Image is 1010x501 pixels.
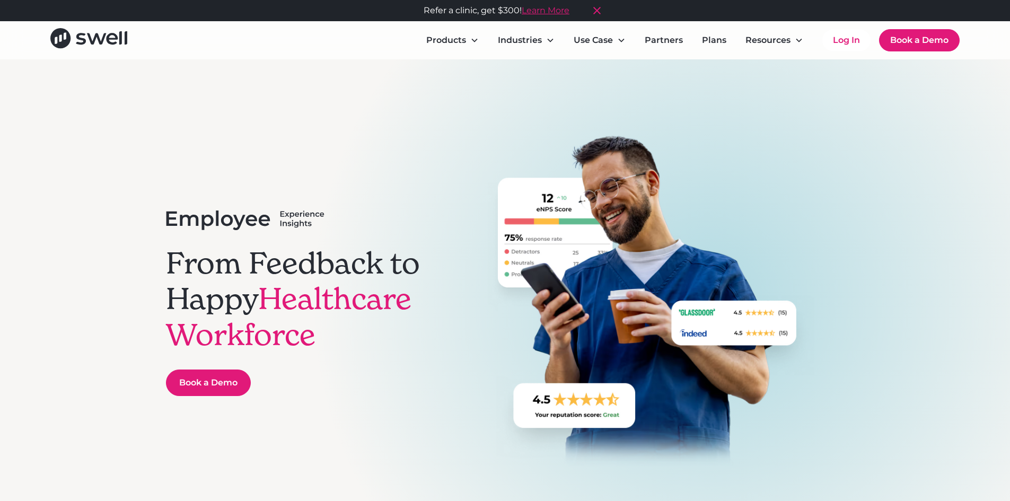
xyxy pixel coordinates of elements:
a: Learn More [522,5,569,15]
h1: From Feedback to Happy [166,245,451,353]
div: Industries [498,34,542,47]
div: Resources [745,34,791,47]
div: Refer a clinic, get $300! [424,4,569,17]
a: Log In [822,30,871,51]
div: Use Case [574,34,613,47]
a: Book a Demo [879,29,960,51]
img: Illustration [488,102,814,499]
a: Book a Demo [166,370,251,396]
div: Products [426,34,466,47]
span: Healthcare Workforce [166,280,411,353]
a: Plans [693,30,735,51]
div: Book a Demo [179,376,238,389]
a: Partners [636,30,691,51]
